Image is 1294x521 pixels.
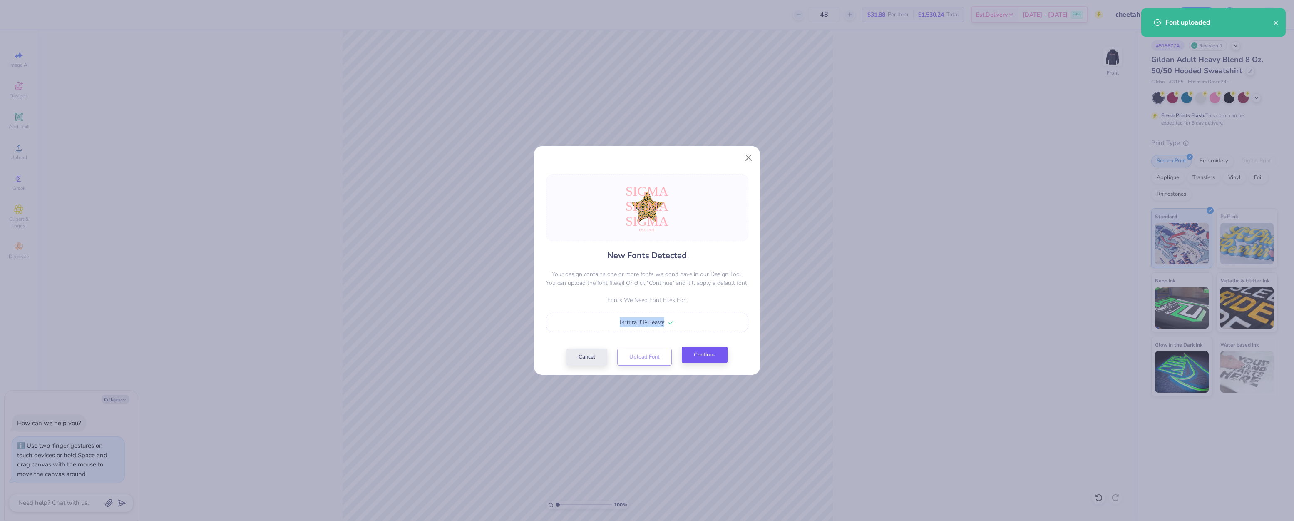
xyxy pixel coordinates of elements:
[1273,17,1279,27] button: close
[566,349,607,366] button: Cancel
[620,319,665,326] span: FuturaBT-Heavy
[1165,17,1273,27] div: Font uploaded
[682,347,728,364] button: Continue
[607,249,687,262] h4: New Fonts Detected
[546,270,748,287] p: Your design contains one or more fonts we don't have in our Design Tool. You can upload the font ...
[546,296,748,304] p: Fonts We Need Font Files For:
[741,150,757,166] button: Close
